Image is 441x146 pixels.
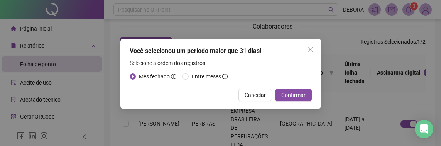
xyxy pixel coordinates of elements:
button: Confirmar [275,89,312,101]
button: Close [304,43,316,56]
span: Cancelar [245,91,266,99]
div: Você selecionou um período maior que 31 dias! [130,46,312,56]
button: Cancelar [238,89,272,101]
span: info-circle [222,74,228,79]
div: Open Intercom Messenger [415,120,433,138]
span: Entre meses [192,73,221,80]
label: Selecione a ordem dos registros [130,59,210,67]
span: Mês fechado [139,73,170,80]
span: close [307,46,313,53]
span: Confirmar [281,91,306,99]
span: info-circle [171,74,176,79]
